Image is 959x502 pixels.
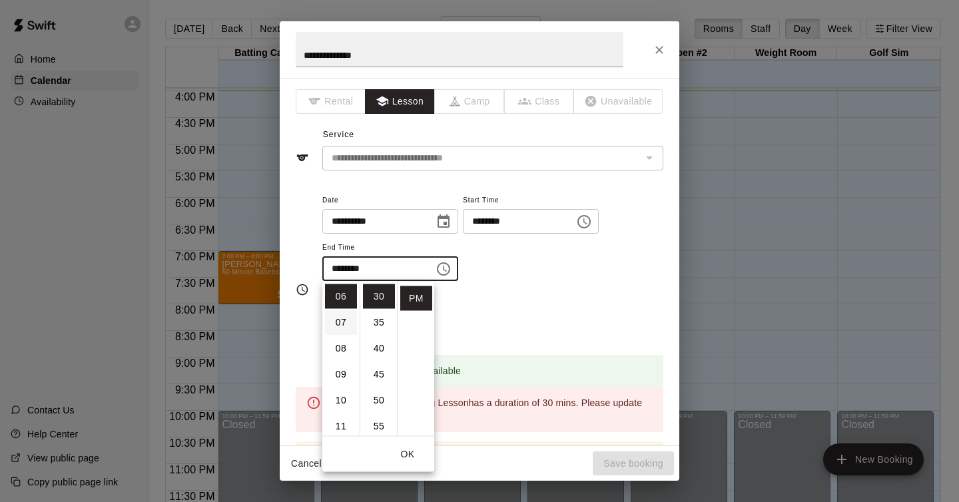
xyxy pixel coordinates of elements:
svg: Timing [296,283,309,296]
svg: Service [296,151,309,164]
li: 35 minutes [363,310,395,335]
ul: Select meridiem [397,282,434,436]
ul: Select hours [322,282,360,436]
li: 11 hours [325,414,357,439]
span: The type of an existing booking cannot be changed [505,89,575,114]
span: End Time [322,239,458,257]
button: Choose date, selected date is Sep 18, 2025 [430,208,457,235]
span: The type of an existing booking cannot be changed [435,89,505,114]
ul: Select minutes [360,282,397,436]
button: Cancel [285,451,328,476]
div: The service of an existing booking cannot be changed [322,146,663,170]
li: 10 hours [325,388,357,413]
span: Date [322,192,458,210]
span: Service [323,130,354,139]
span: The type of an existing booking cannot be changed [574,89,663,114]
li: 45 minutes [363,362,395,387]
li: 7 hours [325,310,357,335]
li: 6 hours [325,284,357,309]
button: Lesson [365,89,435,114]
li: 40 minutes [363,336,395,361]
li: 30 minutes [363,284,395,309]
button: Close [647,38,671,62]
li: 50 minutes [363,388,395,413]
div: 30 Minute Softball Hitting Lesson has a duration of 30 mins . Please update the start and end times. [329,391,653,428]
span: Start Time [463,192,599,210]
li: 8 hours [325,336,357,361]
li: PM [400,286,432,311]
button: Choose time, selected time is 6:30 PM [571,208,597,235]
button: Choose time, selected time is 6:30 PM [430,256,457,282]
span: The type of an existing booking cannot be changed [296,89,366,114]
li: 9 hours [325,362,357,387]
li: 55 minutes [363,414,395,439]
button: OK [386,442,429,467]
